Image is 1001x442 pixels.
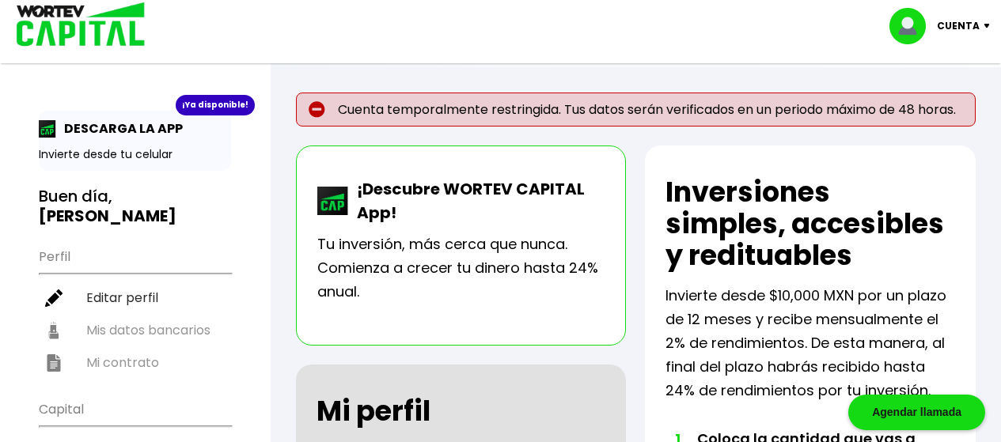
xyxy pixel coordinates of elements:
[349,177,605,225] p: ¡Descubre WORTEV CAPITAL App!
[889,8,937,44] img: profile-image
[665,284,955,402] p: Invierte desde $10,000 MXN por un plazo de 12 meses y recibe mensualmente el 2% de rendimientos. ...
[176,95,255,115] div: ¡Ya disponible!
[39,120,56,138] img: app-icon
[39,239,231,379] ul: Perfil
[317,232,605,304] p: Tu inversión, más cerca que nunca. Comienza a crecer tu dinero hasta 24% anual.
[296,93,976,127] p: Cuenta temporalmente restringida. Tus datos serán verificados en un periodo máximo de 48 horas.
[309,101,325,118] img: error-circle.027baa21.svg
[317,395,430,427] h2: Mi perfil
[39,281,231,314] a: Editar perfil
[39,146,231,163] p: Invierte desde tu celular
[317,187,349,215] img: wortev-capital-app-icon
[848,395,985,430] div: Agendar llamada
[39,205,176,227] b: [PERSON_NAME]
[45,289,63,307] img: editar-icon.952d3147.svg
[39,187,231,226] h3: Buen día,
[980,24,1001,28] img: icon-down
[56,119,183,138] p: DESCARGA LA APP
[665,176,955,271] h2: Inversiones simples, accesibles y redituables
[937,14,980,38] p: Cuenta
